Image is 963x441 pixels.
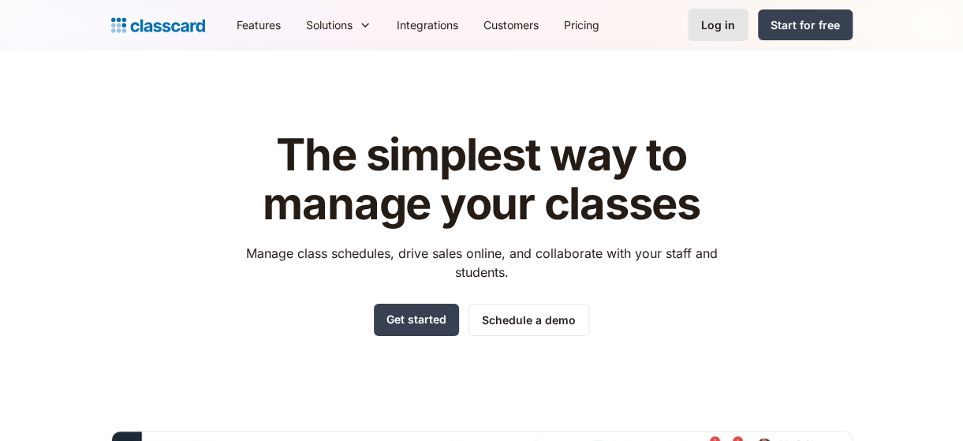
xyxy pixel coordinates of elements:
a: Customers [471,7,551,43]
p: Manage class schedules, drive sales online, and collaborate with your staff and students. [231,244,732,282]
h1: The simplest way to manage your classes [231,131,732,228]
a: Get started [374,304,459,336]
a: Schedule a demo [468,304,589,336]
div: Solutions [293,7,384,43]
a: Log in [688,9,748,41]
a: Start for free [758,9,853,40]
a: Pricing [551,7,612,43]
a: home [111,14,205,36]
div: Start for free [771,17,840,33]
div: Log in [701,17,735,33]
a: Features [224,7,293,43]
div: Solutions [306,17,353,33]
a: Integrations [384,7,471,43]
